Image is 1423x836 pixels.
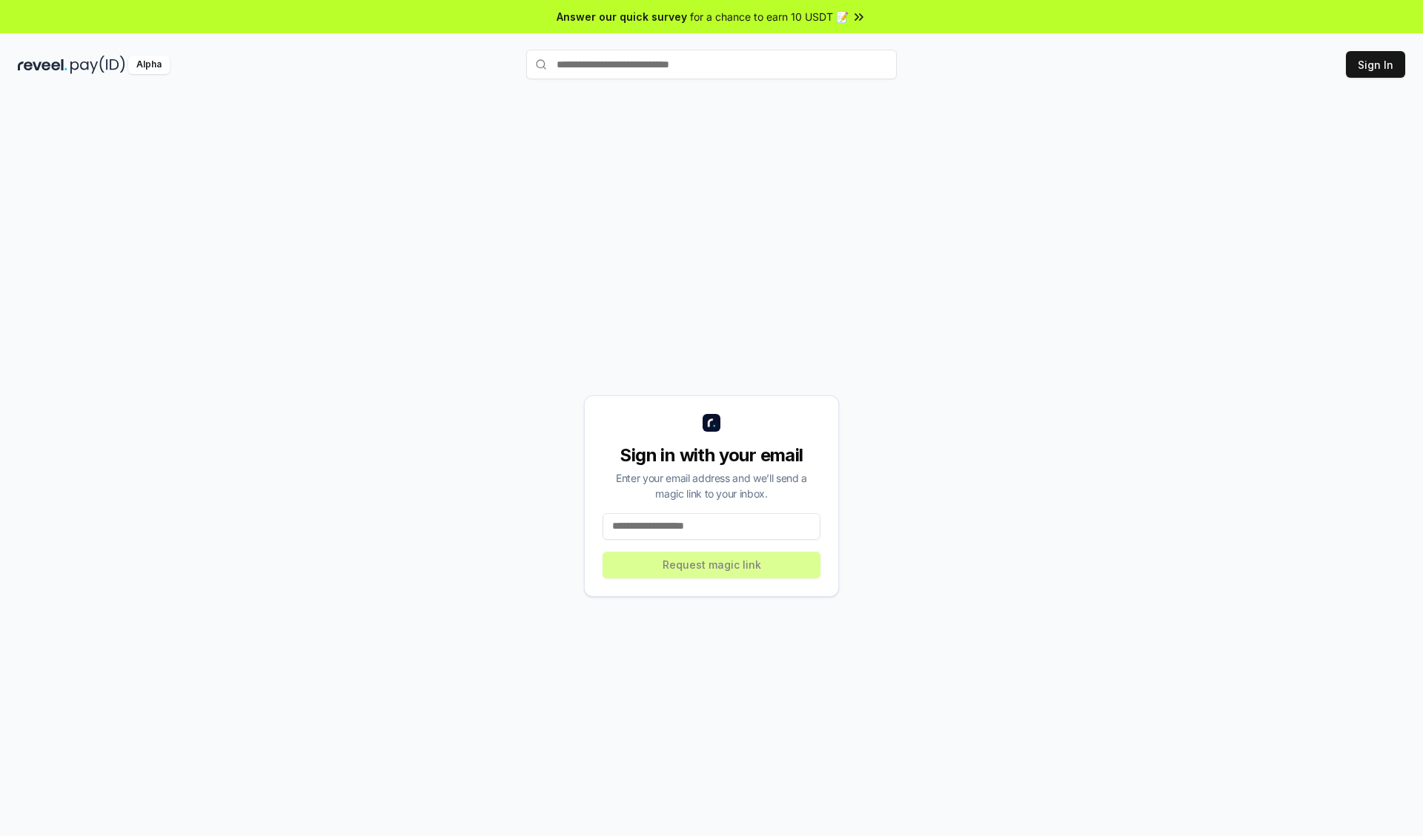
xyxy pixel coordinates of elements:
button: Sign In [1346,51,1405,78]
div: Sign in with your email [603,444,820,467]
img: pay_id [70,56,125,74]
span: Answer our quick survey [557,9,687,24]
img: reveel_dark [18,56,67,74]
img: logo_small [703,414,720,432]
div: Alpha [128,56,170,74]
div: Enter your email address and we’ll send a magic link to your inbox. [603,470,820,501]
span: for a chance to earn 10 USDT 📝 [690,9,849,24]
